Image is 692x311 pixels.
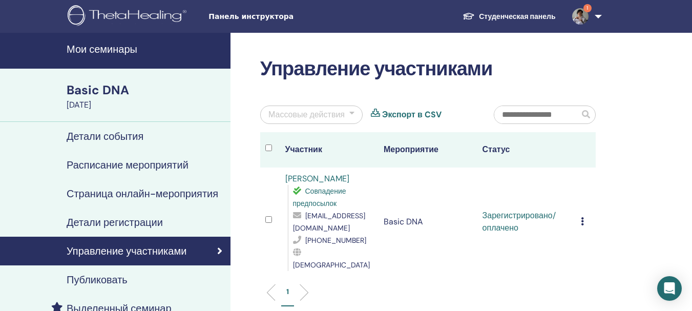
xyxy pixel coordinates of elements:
th: Мероприятие [379,132,477,168]
td: Basic DNA [379,168,477,276]
div: Basic DNA [67,81,224,99]
div: Open Intercom Messenger [657,276,682,301]
span: [DEMOGRAPHIC_DATA] [293,260,370,269]
div: [DATE] [67,99,224,111]
th: Участник [280,132,379,168]
h4: Детали регистрации [67,216,163,229]
img: logo.png [68,5,190,28]
a: Экспорт в CSV [382,109,442,121]
h4: Публиковать [67,274,128,286]
div: Массовые действия [268,109,345,121]
span: Совпадение предпосылок [293,186,346,208]
a: Basic DNA[DATE] [60,81,230,111]
span: Панель инструктора [208,11,362,22]
a: Студенческая панель [454,7,563,26]
h4: Расписание мероприятий [67,159,188,171]
img: default.jpg [572,8,589,25]
p: 1 [286,286,289,297]
h4: Управление участниками [67,245,186,257]
img: graduation-cap-white.svg [463,12,475,20]
span: [PHONE_NUMBER] [305,236,366,245]
span: [EMAIL_ADDRESS][DOMAIN_NAME] [293,211,365,233]
a: [PERSON_NAME] [285,173,349,184]
h4: Страница онлайн-мероприятия [67,188,218,200]
th: Статус [477,132,576,168]
h2: Управление участниками [260,57,596,81]
h4: Мои семинары [67,43,224,55]
span: 1 [583,4,592,12]
h4: Детали события [67,130,143,142]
